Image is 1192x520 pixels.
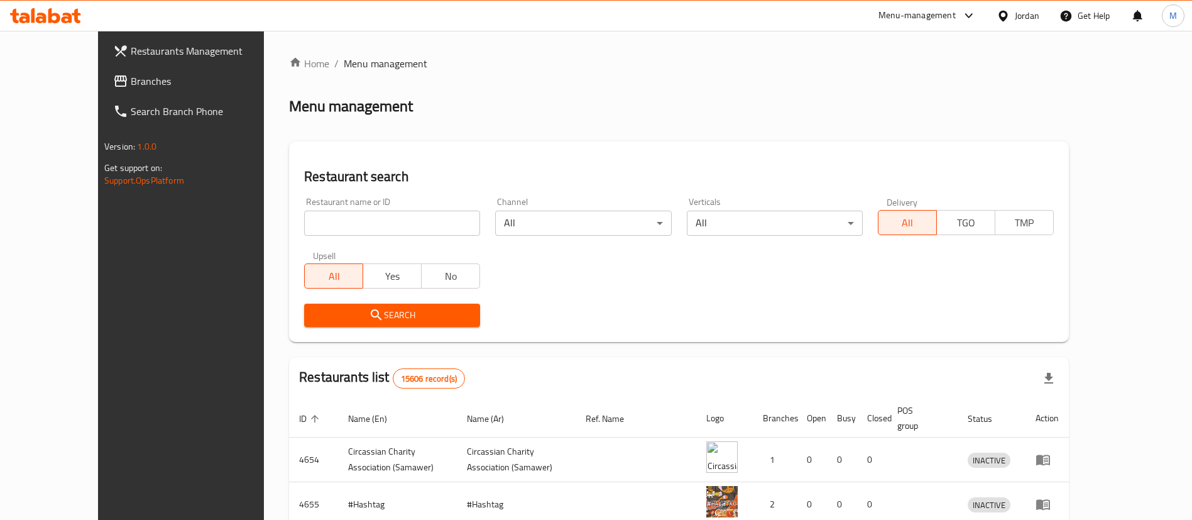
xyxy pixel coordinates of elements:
th: Busy [827,399,857,438]
button: TMP [995,210,1054,235]
span: POS group [897,403,943,433]
button: TGO [936,210,995,235]
button: All [304,263,363,289]
a: Search Branch Phone [103,96,297,126]
div: Menu [1036,497,1059,512]
span: Name (En) [348,411,403,426]
th: Logo [696,399,753,438]
span: 1.0.0 [137,138,156,155]
span: TGO [942,214,990,232]
th: Closed [857,399,887,438]
span: Ref. Name [586,411,640,426]
span: Status [968,411,1009,426]
span: No [427,267,475,285]
span: M [1169,9,1177,23]
span: Search [314,307,470,323]
div: Total records count [393,368,465,389]
h2: Menu management [289,96,413,116]
div: All [495,211,671,236]
span: Search Branch Phone [131,104,287,119]
div: INACTIVE [968,453,1010,468]
div: All [687,211,863,236]
button: Search [304,304,480,327]
span: ID [299,411,323,426]
li: / [334,56,339,71]
div: Export file [1034,363,1064,394]
div: INACTIVE [968,497,1010,512]
button: All [878,210,937,235]
input: Search for restaurant name or ID.. [304,211,480,236]
span: Version: [104,138,135,155]
span: All [883,214,932,232]
th: Action [1025,399,1069,438]
div: Menu-management [878,8,956,23]
a: Support.OpsPlatform [104,172,184,189]
span: Yes [368,267,417,285]
span: TMP [1000,214,1049,232]
td: 4654 [289,438,338,482]
th: Open [797,399,827,438]
td: 0 [797,438,827,482]
th: Branches [753,399,797,438]
td: 0 [857,438,887,482]
nav: breadcrumb [289,56,1069,71]
span: All [310,267,358,285]
div: Menu [1036,452,1059,467]
h2: Restaurants list [299,368,465,389]
a: Home [289,56,329,71]
a: Branches [103,66,297,96]
span: INACTIVE [968,498,1010,512]
label: Upsell [313,251,336,260]
td: ​Circassian ​Charity ​Association​ (Samawer) [338,438,457,482]
button: No [421,263,480,289]
td: ​Circassian ​Charity ​Association​ (Samawer) [457,438,576,482]
span: Menu management [344,56,427,71]
img: #Hashtag [706,486,738,517]
span: INACTIVE [968,453,1010,468]
td: 0 [827,438,857,482]
span: 15606 record(s) [393,373,464,385]
a: Restaurants Management [103,36,297,66]
span: Restaurants Management [131,43,287,58]
span: Branches [131,74,287,89]
label: Delivery [887,197,918,206]
span: Name (Ar) [467,411,520,426]
span: Get support on: [104,160,162,176]
button: Yes [363,263,422,289]
div: Jordan [1015,9,1039,23]
td: 1 [753,438,797,482]
img: ​Circassian ​Charity ​Association​ (Samawer) [706,441,738,473]
h2: Restaurant search [304,167,1054,186]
